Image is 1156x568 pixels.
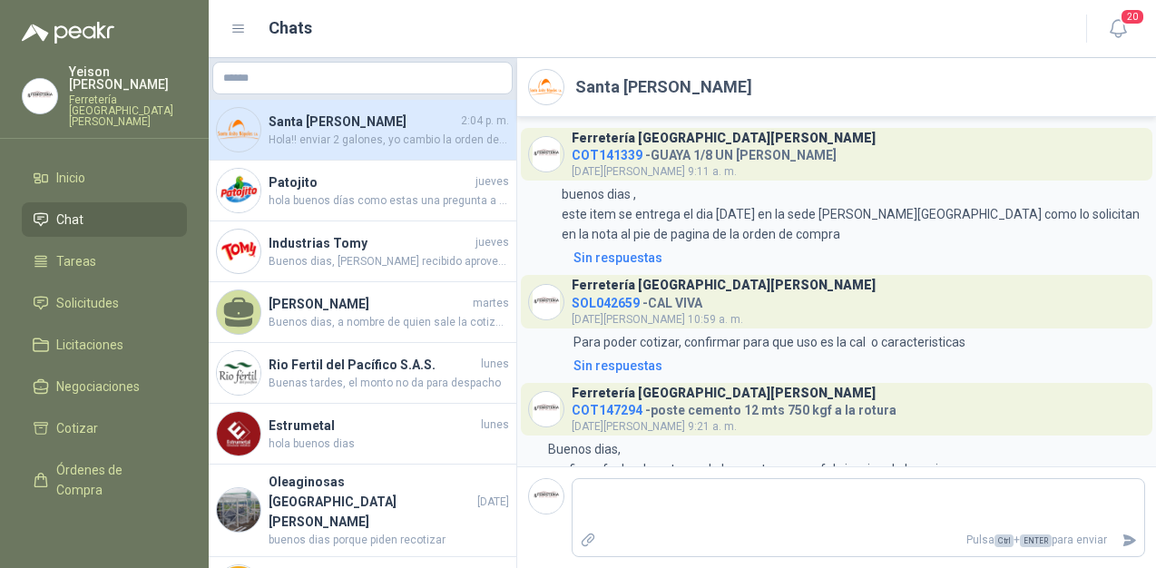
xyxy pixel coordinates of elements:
h3: Ferretería [GEOGRAPHIC_DATA][PERSON_NAME] [572,388,876,398]
h4: Oleaginosas [GEOGRAPHIC_DATA][PERSON_NAME] [269,472,474,532]
img: Company Logo [217,230,260,273]
a: Company LogoIndustrias TomyjuevesBuenos dias, [PERSON_NAME] recibido aprovecho , que han definido... [209,221,516,282]
span: 2:04 p. m. [461,113,509,130]
button: Enviar [1114,524,1144,556]
h4: [PERSON_NAME] [269,294,469,314]
span: hola buenos dias [269,436,509,453]
span: hola buenos días como estas una pregunta a que te refieres equipo de servicio de medición [269,192,509,210]
h3: Ferretería [GEOGRAPHIC_DATA][PERSON_NAME] [572,280,876,290]
a: Company LogoPatojitojueveshola buenos días como estas una pregunta a que te refieres equipo de se... [209,161,516,221]
a: Órdenes de Compra [22,453,187,507]
a: Tareas [22,244,187,279]
img: Company Logo [217,351,260,395]
span: Inicio [56,168,85,188]
h4: - poste cemento 12 mts 750 kgf a la rotura [572,398,896,416]
span: Tareas [56,251,96,271]
a: Inicio [22,161,187,195]
div: Sin respuestas [573,248,662,268]
span: [DATE] [477,494,509,511]
img: Company Logo [23,79,57,113]
a: [PERSON_NAME]martesBuenos dias, a nombre de quien sale la cotizacion ? [209,282,516,343]
a: Sin respuestas [570,356,1145,376]
span: jueves [475,234,509,251]
p: Yeison [PERSON_NAME] [69,65,187,91]
h1: Chats [269,15,312,41]
span: COT147294 [572,403,642,417]
img: Company Logo [529,137,563,171]
span: Hola!! enviar 2 galones, yo cambio la orden de compra. Muchas gracias. [269,132,509,149]
span: Remisiones [56,522,123,542]
img: Company Logo [217,412,260,455]
span: SOL042659 [572,296,640,310]
span: martes [473,295,509,312]
label: Adjuntar archivos [573,524,603,556]
span: [DATE][PERSON_NAME] 9:21 a. m. [572,420,737,433]
p: Para poder cotizar, confirmar para que uso es la cal o caracteristicas [573,332,965,352]
h3: Ferretería [GEOGRAPHIC_DATA][PERSON_NAME] [572,133,876,143]
img: Logo peakr [22,22,114,44]
span: Solicitudes [56,293,119,313]
img: Company Logo [529,479,563,514]
h2: Santa [PERSON_NAME] [575,74,752,100]
a: Company LogoRio Fertil del Pacífico S.A.S.lunesBuenas tardes, el monto no da para despacho [209,343,516,404]
a: Solicitudes [22,286,187,320]
h4: Santa [PERSON_NAME] [269,112,457,132]
span: Órdenes de Compra [56,460,170,500]
p: Pulsa + para enviar [603,524,1115,556]
span: COT141339 [572,148,642,162]
a: Chat [22,202,187,237]
a: Negociaciones [22,369,187,404]
span: Ctrl [994,534,1014,547]
img: Company Logo [529,392,563,426]
p: Ferretería [GEOGRAPHIC_DATA][PERSON_NAME] [69,94,187,127]
span: [DATE][PERSON_NAME] 9:11 a. m. [572,165,737,178]
h4: Rio Fertil del Pacífico S.A.S. [269,355,477,375]
a: Licitaciones [22,328,187,362]
h4: Estrumetal [269,416,477,436]
a: Company LogoEstrumetalluneshola buenos dias [209,404,516,465]
div: Sin respuestas [573,356,662,376]
span: Buenos dias, [PERSON_NAME] recibido aprovecho , que han definido del estibador de altura 1500 kg ... [269,253,509,270]
a: Sin respuestas [570,248,1145,268]
img: Company Logo [529,70,563,104]
span: Buenas tardes, el monto no da para despacho [269,375,509,392]
img: Company Logo [217,169,260,212]
button: 20 [1102,13,1134,45]
span: Licitaciones [56,335,123,355]
h4: Patojito [269,172,472,192]
span: 20 [1120,8,1145,25]
img: Company Logo [217,108,260,152]
a: Company LogoSanta [PERSON_NAME]2:04 p. m.Hola!! enviar 2 galones, yo cambio la orden de compra. M... [209,100,516,161]
span: Chat [56,210,83,230]
a: Remisiones [22,514,187,549]
span: Cotizar [56,418,98,438]
img: Company Logo [217,488,260,532]
span: Negociaciones [56,377,140,397]
span: lunes [481,356,509,373]
img: Company Logo [529,285,563,319]
p: buenos dias , este item se entrega el dia [DATE] en la sede [PERSON_NAME][GEOGRAPHIC_DATA] como l... [562,184,1145,244]
span: buenos dias porque piden recotizar [269,532,509,549]
h4: Industrias Tomy [269,233,472,253]
h4: - GUAYA 1/8 UN [PERSON_NAME] [572,143,876,161]
span: jueves [475,173,509,191]
span: lunes [481,416,509,434]
h4: - CAL VIVA [572,291,876,308]
a: Cotizar [22,411,187,446]
span: [DATE][PERSON_NAME] 10:59 a. m. [572,313,743,326]
a: Company LogoOleaginosas [GEOGRAPHIC_DATA][PERSON_NAME][DATE]buenos dias porque piden recotizar [209,465,516,557]
span: Buenos dias, a nombre de quien sale la cotizacion ? [269,314,509,331]
span: ENTER [1020,534,1052,547]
